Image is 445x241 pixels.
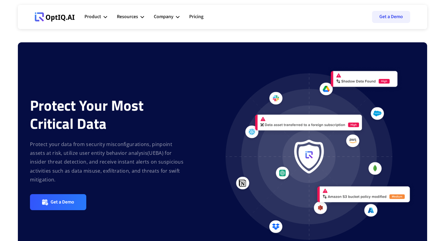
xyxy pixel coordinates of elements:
div: Product [84,13,101,21]
div: Company [154,8,180,26]
a: Pricing [189,8,203,26]
a: Webflow Homepage [35,8,75,26]
a: Get a Demo [30,194,86,210]
div: Get a Demo [51,199,74,205]
div: Resources [117,13,138,21]
div: Protect Your Most Critical Data [30,96,185,133]
div: Product [84,8,107,26]
a: Get a Demo [372,11,410,23]
div: Company [154,13,173,21]
strong: Protect your data from security misconfigurations, pinpoint assets at risk, utilize user entity b... [30,141,183,183]
div: Resources [117,8,144,26]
